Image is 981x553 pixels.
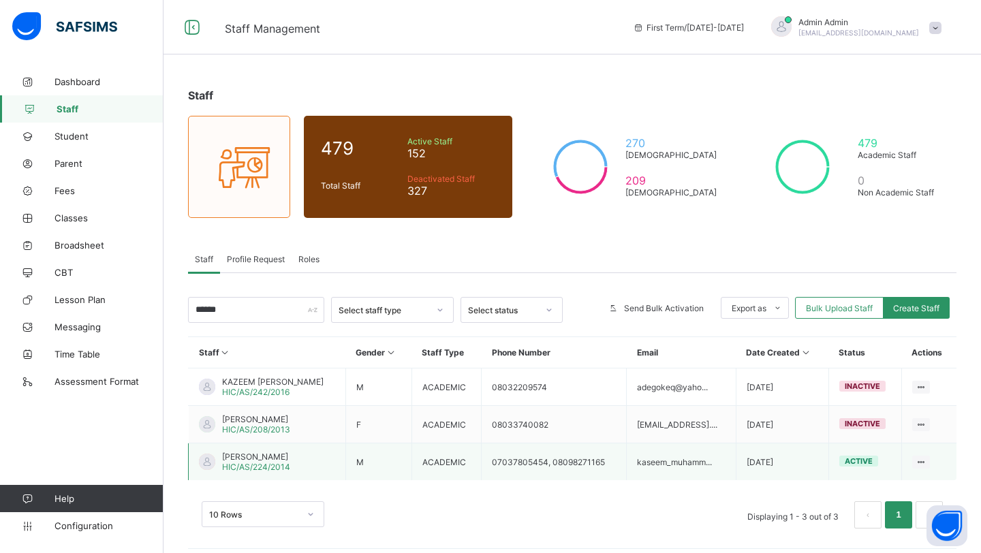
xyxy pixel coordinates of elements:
[736,443,828,481] td: [DATE]
[482,406,627,443] td: 08033740082
[222,424,290,434] span: HIC/AS/208/2013
[54,185,163,196] span: Fees
[916,501,943,528] li: 下一页
[411,443,482,481] td: ACADEMIC
[758,16,948,39] div: AdminAdmin
[339,305,429,315] div: Select staff type
[736,368,828,406] td: [DATE]
[926,505,967,546] button: Open asap
[411,368,482,406] td: ACADEMIC
[625,174,717,187] span: 209
[800,347,811,358] i: Sort in Ascending Order
[222,462,290,472] span: HIC/AS/224/2014
[225,22,320,35] span: Staff Management
[222,387,290,397] span: HIC/AS/242/2016
[345,368,411,406] td: M
[407,146,495,160] span: 152
[321,138,401,159] span: 479
[845,381,880,391] span: inactive
[627,406,736,443] td: [EMAIL_ADDRESS]....
[627,337,736,368] th: Email
[411,337,482,368] th: Staff Type
[54,349,163,360] span: Time Table
[54,321,163,332] span: Messaging
[624,303,704,313] span: Send Bulk Activation
[227,254,285,264] span: Profile Request
[54,131,163,142] span: Student
[625,150,717,160] span: [DEMOGRAPHIC_DATA]
[345,443,411,481] td: M
[798,17,919,27] span: Admin Admin
[54,76,163,87] span: Dashboard
[385,347,396,358] i: Sort in Ascending Order
[345,337,411,368] th: Gender
[317,177,404,194] div: Total Staff
[806,303,873,313] span: Bulk Upload Staff
[189,337,346,368] th: Staff
[482,443,627,481] td: 07037805454, 08098271165
[411,406,482,443] td: ACADEMIC
[54,240,163,251] span: Broadsheet
[625,187,717,197] span: [DEMOGRAPHIC_DATA]
[625,136,717,150] span: 270
[845,456,873,466] span: active
[195,254,213,264] span: Staff
[858,174,939,187] span: 0
[916,501,943,528] button: next page
[885,501,912,528] li: 1
[736,337,828,368] th: Date Created
[222,377,324,387] span: KAZEEM [PERSON_NAME]
[209,509,299,520] div: 10 Rows
[901,337,956,368] th: Actions
[736,406,828,443] td: [DATE]
[627,368,736,406] td: adegokeq@yaho...
[468,305,538,315] div: Select status
[858,187,939,197] span: Non Academic Staff
[845,419,880,428] span: inactive
[627,443,736,481] td: kaseem_muhamm...
[407,174,495,184] span: Deactivated Staff
[298,254,320,264] span: Roles
[482,337,627,368] th: Phone Number
[858,136,939,150] span: 479
[54,520,163,531] span: Configuration
[57,104,163,114] span: Staff
[482,368,627,406] td: 08032209574
[54,294,163,305] span: Lesson Plan
[858,150,939,160] span: Academic Staff
[54,493,163,504] span: Help
[407,184,495,197] span: 327
[854,501,882,528] button: prev page
[828,337,901,368] th: Status
[222,414,290,424] span: [PERSON_NAME]
[633,22,744,33] span: session/term information
[737,501,849,528] li: Displaying 1 - 3 out of 3
[12,12,117,41] img: safsims
[54,267,163,278] span: CBT
[798,29,919,37] span: [EMAIL_ADDRESS][DOMAIN_NAME]
[892,506,905,524] a: 1
[188,89,213,102] span: Staff
[893,303,939,313] span: Create Staff
[407,136,495,146] span: Active Staff
[854,501,882,528] li: 上一页
[54,212,163,223] span: Classes
[732,303,766,313] span: Export as
[222,452,290,462] span: [PERSON_NAME]
[345,406,411,443] td: F
[54,376,163,387] span: Assessment Format
[219,347,231,358] i: Sort in Ascending Order
[54,158,163,169] span: Parent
